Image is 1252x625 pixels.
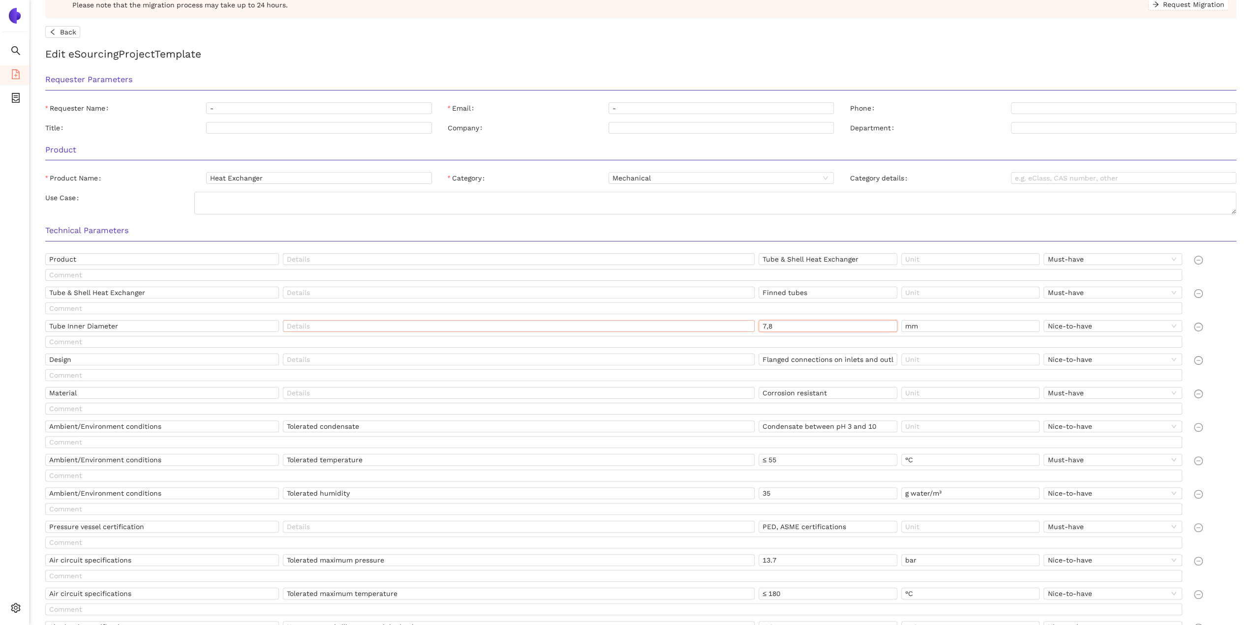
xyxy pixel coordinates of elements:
input: Name [45,554,279,566]
img: Logo [7,8,23,24]
span: file-add [11,66,21,86]
input: Value [759,487,897,499]
span: setting [11,599,21,619]
input: Value [759,253,897,265]
input: Value [759,320,897,332]
input: Details [283,354,754,365]
input: Requester Name [206,102,431,114]
span: minus-circle [1194,490,1203,499]
input: Value [759,420,897,432]
input: Comment [45,403,1182,415]
textarea: Use Case [194,192,1236,214]
input: Name [45,320,279,332]
input: Comment [45,302,1182,314]
span: minus-circle [1194,289,1203,298]
input: Details [283,253,754,265]
input: Details [283,287,754,298]
span: minus-circle [1194,557,1203,565]
input: Name [45,387,279,399]
label: Requester Name [45,102,112,114]
span: Must-have [1047,521,1178,532]
input: Category details [1011,172,1236,184]
input: Unit [901,387,1040,399]
span: Nice-to-have [1047,555,1178,565]
input: Unit [901,420,1040,432]
input: Name [45,354,279,365]
input: Details [283,454,754,466]
input: Value [759,521,897,533]
label: Product Name [45,172,105,184]
input: Name [45,253,279,265]
span: Must-have [1047,387,1178,398]
label: Company [448,122,486,134]
input: Details [283,320,754,332]
span: Back [60,27,76,37]
h3: Technical Parameters [45,224,1236,237]
input: Unit [901,588,1040,599]
h3: Requester Parameters [45,73,1236,86]
input: Comment [45,503,1182,515]
span: Nice-to-have [1047,354,1178,365]
label: Email [448,102,478,114]
input: Name [45,487,279,499]
button: leftBack [45,26,80,38]
span: Nice-to-have [1047,488,1178,499]
span: Nice-to-have [1047,321,1178,331]
input: Comment [45,269,1182,281]
label: Category details [850,172,911,184]
input: Details [283,487,754,499]
input: Product Name [206,172,431,184]
span: Nice-to-have [1047,421,1178,432]
input: Name [45,588,279,599]
input: Comment [45,369,1182,381]
input: Details [283,554,754,566]
input: Email [609,102,834,114]
span: Mechanical [612,173,830,183]
input: Unit [901,354,1040,365]
input: Comment [45,603,1182,615]
span: minus-circle [1194,256,1203,265]
input: Unit [901,253,1040,265]
input: Unit [901,454,1040,466]
input: Value [759,287,897,298]
label: Department [850,122,897,134]
label: Title [45,122,67,134]
input: Details [283,588,754,599]
span: left [49,29,56,36]
h3: Product [45,144,1236,156]
input: Name [45,521,279,533]
input: Value [759,354,897,365]
input: Value [759,454,897,466]
span: Must-have [1047,454,1178,465]
label: Category [448,172,489,184]
input: Details [283,387,754,399]
input: Name [45,454,279,466]
span: Must-have [1047,254,1178,265]
span: minus-circle [1194,523,1203,532]
input: Department [1011,122,1236,134]
input: Details [283,521,754,533]
input: Unit [901,320,1040,332]
span: search [11,42,21,62]
input: Value [759,387,897,399]
input: Name [45,287,279,298]
input: Company [609,122,834,134]
span: minus-circle [1194,323,1203,331]
span: minus-circle [1194,356,1203,365]
h2: Edit eSourcing Project Template [45,46,1236,62]
input: Comment [45,336,1182,348]
input: Unit [901,487,1040,499]
input: Comment [45,570,1182,582]
span: container [11,89,21,109]
label: Use Case [45,192,83,204]
input: Comment [45,436,1182,448]
input: Title [206,122,431,134]
span: Must-have [1047,287,1178,298]
input: Unit [901,521,1040,533]
input: Details [283,420,754,432]
input: Comment [45,536,1182,548]
span: minus-circle [1194,423,1203,432]
label: Phone [850,102,878,114]
span: arrow-right [1152,1,1159,9]
span: minus-circle [1194,456,1203,465]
